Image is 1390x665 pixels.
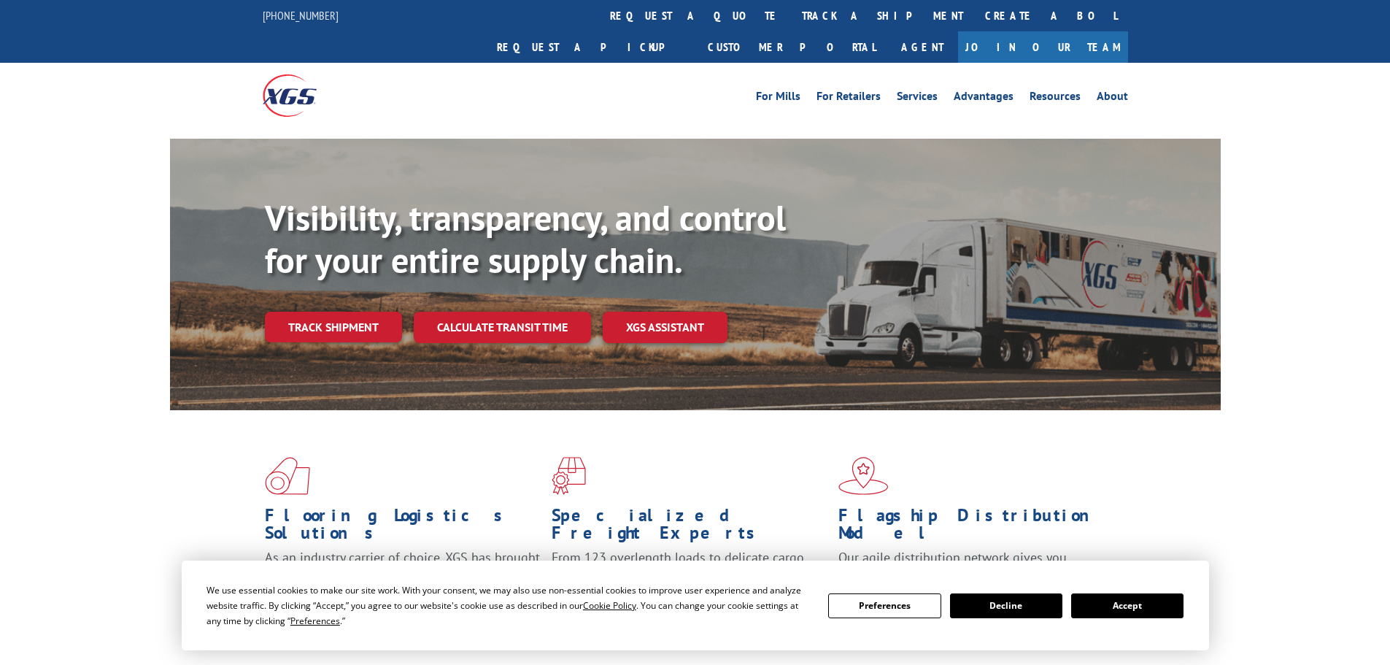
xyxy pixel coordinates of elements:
[263,8,339,23] a: [PHONE_NUMBER]
[816,91,881,107] a: For Retailers
[958,31,1128,63] a: Join Our Team
[697,31,887,63] a: Customer Portal
[206,583,811,629] div: We use essential cookies to make our site work. With your consent, we may also use non-essential ...
[290,615,340,627] span: Preferences
[887,31,958,63] a: Agent
[897,91,938,107] a: Services
[552,507,827,549] h1: Specialized Freight Experts
[756,91,800,107] a: For Mills
[265,507,541,549] h1: Flooring Logistics Solutions
[1097,91,1128,107] a: About
[838,507,1114,549] h1: Flagship Distribution Model
[583,599,636,612] span: Cookie Policy
[552,549,827,614] p: From 123 overlength loads to delicate cargo, our experienced staff knows the best way to move you...
[414,312,591,343] a: Calculate transit time
[182,561,1209,650] div: Cookie Consent Prompt
[486,31,697,63] a: Request a pickup
[265,312,402,342] a: Track shipment
[1030,91,1081,107] a: Resources
[954,91,1013,107] a: Advantages
[1071,593,1184,618] button: Accept
[265,549,540,601] span: As an industry carrier of choice, XGS has brought innovation and dedication to flooring logistics...
[950,593,1062,618] button: Decline
[828,593,941,618] button: Preferences
[838,457,889,495] img: xgs-icon-flagship-distribution-model-red
[552,457,586,495] img: xgs-icon-focused-on-flooring-red
[603,312,727,343] a: XGS ASSISTANT
[265,195,786,282] b: Visibility, transparency, and control for your entire supply chain.
[265,457,310,495] img: xgs-icon-total-supply-chain-intelligence-red
[838,549,1107,583] span: Our agile distribution network gives you nationwide inventory management on demand.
